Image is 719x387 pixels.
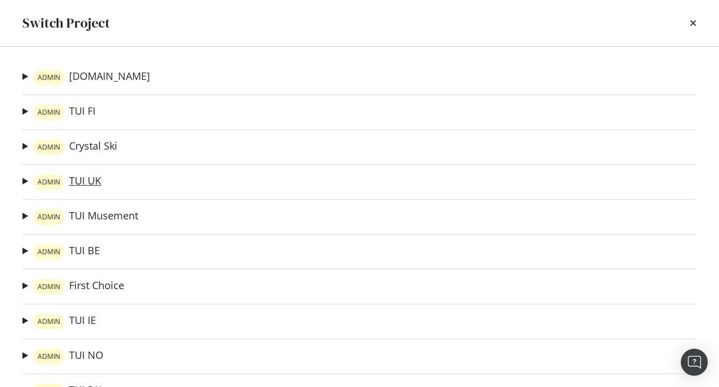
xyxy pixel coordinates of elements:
span: ADMIN [38,179,60,186]
p: View Crawl Settings [17,267,673,276]
span: ADMIN [38,318,60,325]
span: ADMIN [38,109,60,116]
td: Max Speed (URLs / s) [17,181,345,203]
td: UA-3358363-2 [345,216,673,229]
a: warning labelTUI Musement [33,209,138,225]
td: [URL][DOMAIN_NAME] [345,155,673,168]
td: 60,000 [345,168,673,181]
td: Yes [345,203,673,216]
td: Repeated Analysis [17,242,345,255]
div: warning label [33,209,65,225]
span: [DATE] 08:00 [110,66,157,76]
summary: warning labelTUI UK [22,174,101,190]
span: ADMIN [38,74,60,81]
div: times [690,13,697,33]
span: 1 hour 40 minutes [430,192,487,201]
a: warning labelTUI IE [33,314,96,330]
div: warning label [33,70,65,85]
div: Open Intercom Messenger [681,349,708,376]
a: warning label[DOMAIN_NAME] [33,70,150,85]
summary: warning labelTUI IE [22,313,96,330]
span: ADMIN [38,144,60,151]
a: warning labelCrystal Ski [33,139,117,155]
th: Exclude from ActionBoard [424,361,627,384]
a: warning labelTUI NO [33,349,103,364]
th: # of URLs [333,361,424,384]
th: Launch Date [211,361,333,384]
div: TUI BE [8,11,682,35]
summary: warning labelTUI NO [22,348,103,364]
div: warning label [33,105,65,120]
div: warning label [33,244,65,260]
td: LR-ResutltCount [345,229,673,242]
strong: Next Launch Scheduled for: [17,66,110,76]
div: Switch Project [22,13,110,33]
td: Project Name [17,128,345,141]
span: ADMIN [38,249,60,255]
div: warning label [33,314,65,330]
td: Crawl JS Activated [17,203,345,216]
span: ADMIN [38,353,60,360]
div: warning label [33,174,65,190]
th: Status [131,361,211,384]
span: ADMIN [38,214,60,220]
th: Analysis [17,361,131,384]
td: Max # of Analysed URLs [17,168,345,181]
td: Start URLs [17,155,345,168]
div: warning label [33,349,65,364]
span: ADMIN [38,283,60,290]
h4: Configure your New Analysis Now! [17,102,673,114]
button: Yes! Start Now [296,282,366,300]
a: Settings [369,285,394,295]
div: warning label [33,139,65,155]
summary: warning labelCrystal Ski [22,139,117,155]
a: warning labelFirst Choice [33,279,124,295]
td: HTML Extract Rules [17,229,345,242]
summary: warning labelFirst Choice [22,278,124,295]
td: (http|https)://[DOMAIN_NAME], (http|https)://[DOMAIN_NAME] [345,142,673,155]
td: Yes [345,242,673,255]
a: warning labelTUI UK [33,174,101,190]
summary: warning labelTUI BE [22,244,100,260]
summary: warning labelTUI Musement [22,209,138,225]
div: warning label [33,279,65,295]
a: warning labelTUI BE [33,244,100,260]
div: (Repeat Mode) [8,57,682,85]
h4: Last 20 Crawls [17,335,673,346]
td: Allowed Domains [17,142,345,155]
td: 10 URLs / s Estimated crawl duration: [345,181,673,203]
td: Google Analytics Website [17,216,345,229]
summary: warning label[DOMAIN_NAME] [22,69,150,85]
div: [DOMAIN_NAME] [8,35,682,46]
td: TUI BE [345,128,673,141]
summary: warning labelTUI FI [22,104,95,120]
a: warning labelTUI FI [33,105,95,120]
